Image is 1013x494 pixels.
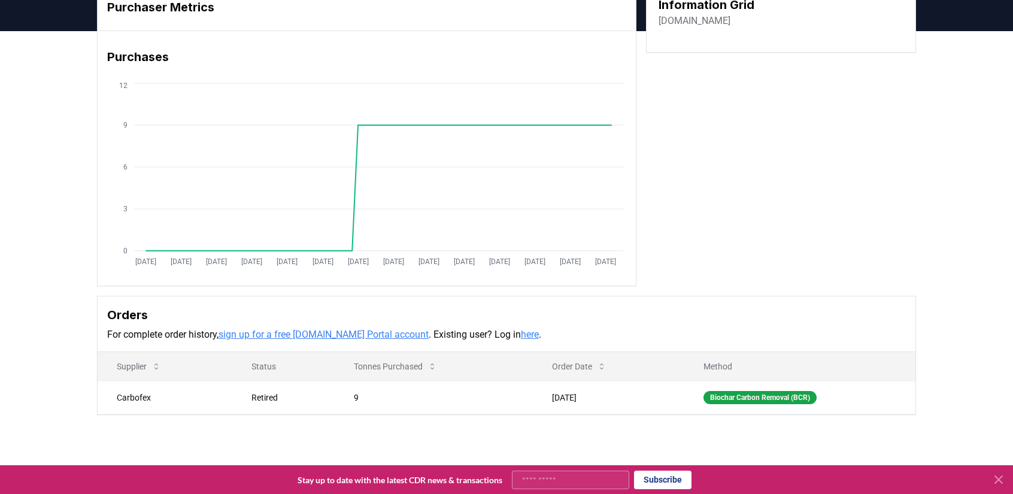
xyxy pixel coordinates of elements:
[659,14,730,28] a: [DOMAIN_NAME]
[123,247,128,255] tspan: 0
[119,81,128,90] tspan: 12
[524,257,545,266] tspan: [DATE]
[98,381,232,414] td: Carbofex
[135,257,156,266] tspan: [DATE]
[123,205,128,213] tspan: 3
[313,257,333,266] tspan: [DATE]
[123,163,128,171] tspan: 6
[335,381,533,414] td: 9
[107,328,906,342] p: For complete order history, . Existing user? Log in .
[703,391,817,404] div: Biochar Carbon Removal (BCR)
[344,354,447,378] button: Tonnes Purchased
[521,329,539,340] a: here
[107,354,171,378] button: Supplier
[595,257,616,266] tspan: [DATE]
[348,257,369,266] tspan: [DATE]
[277,257,298,266] tspan: [DATE]
[383,257,404,266] tspan: [DATE]
[489,257,510,266] tspan: [DATE]
[171,257,192,266] tspan: [DATE]
[418,257,439,266] tspan: [DATE]
[533,381,684,414] td: [DATE]
[542,354,616,378] button: Order Date
[207,257,228,266] tspan: [DATE]
[694,360,906,372] p: Method
[454,257,475,266] tspan: [DATE]
[242,257,263,266] tspan: [DATE]
[107,306,906,324] h3: Orders
[107,48,626,66] h3: Purchases
[242,360,325,372] p: Status
[560,257,581,266] tspan: [DATE]
[123,121,128,129] tspan: 9
[251,392,325,404] div: Retired
[219,329,429,340] a: sign up for a free [DOMAIN_NAME] Portal account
